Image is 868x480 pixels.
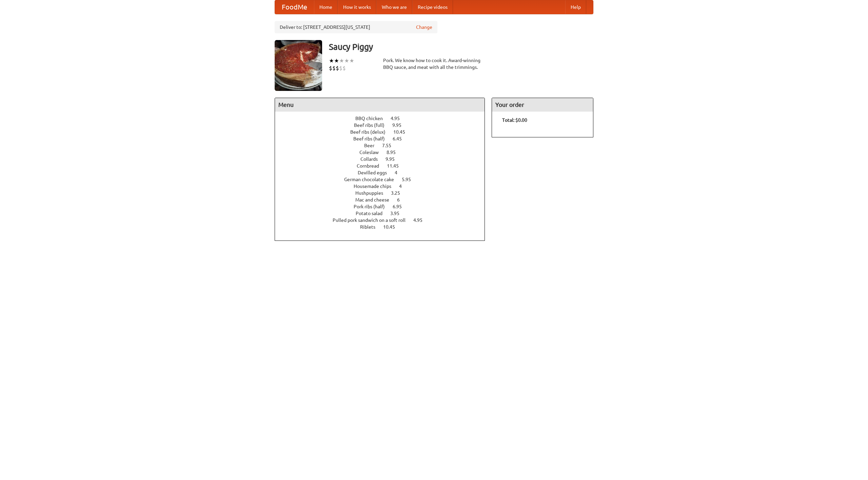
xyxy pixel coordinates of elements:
span: 10.45 [393,129,412,135]
a: Collards 9.95 [360,156,407,162]
a: Help [565,0,586,14]
a: Beef ribs (half) 6.45 [353,136,414,141]
a: Who we are [376,0,412,14]
a: German chocolate cake 5.95 [344,177,423,182]
b: Total: $0.00 [502,117,527,123]
a: Beef ribs (full) 9.95 [354,122,414,128]
a: BBQ chicken 4.95 [355,116,412,121]
span: Beef ribs (full) [354,122,391,128]
img: angular.jpg [275,40,322,91]
h4: Menu [275,98,485,112]
a: Beer 7.55 [364,143,404,148]
span: Cornbread [357,163,386,169]
span: Collards [360,156,384,162]
li: ★ [334,57,339,64]
a: Devilled eggs 4 [358,170,410,175]
li: $ [342,64,346,72]
span: Housemade chips [354,184,398,189]
li: ★ [349,57,354,64]
span: 11.45 [387,163,406,169]
a: FoodMe [275,0,314,14]
span: Beef ribs (delux) [350,129,392,135]
a: Hushpuppies 3.25 [355,190,413,196]
a: Pork ribs (half) 6.95 [354,204,414,209]
li: $ [336,64,339,72]
li: ★ [339,57,344,64]
span: BBQ chicken [355,116,390,121]
span: 7.55 [382,143,398,148]
span: 5.95 [402,177,418,182]
span: German chocolate cake [344,177,401,182]
span: Pulled pork sandwich on a soft roll [333,217,412,223]
span: 4.95 [413,217,429,223]
a: Potato salad 3.95 [356,211,412,216]
a: Mac and cheese 6 [355,197,412,203]
h3: Saucy Piggy [329,40,593,54]
span: Potato salad [356,211,389,216]
a: Home [314,0,338,14]
span: 3.25 [391,190,407,196]
li: $ [329,64,332,72]
li: $ [339,64,342,72]
span: 6.95 [393,204,409,209]
span: 6.45 [393,136,409,141]
span: Hushpuppies [355,190,390,196]
span: Beer [364,143,381,148]
span: 3.95 [390,211,406,216]
span: Coleslaw [359,150,386,155]
a: How it works [338,0,376,14]
div: Deliver to: [STREET_ADDRESS][US_STATE] [275,21,437,33]
a: Recipe videos [412,0,453,14]
span: 6 [397,197,407,203]
a: Beef ribs (delux) 10.45 [350,129,418,135]
span: Mac and cheese [355,197,396,203]
a: Change [416,24,432,31]
div: Pork. We know how to cook it. Award-winning BBQ sauce, and meat with all the trimmings. [383,57,485,71]
li: $ [332,64,336,72]
a: Coleslaw 8.95 [359,150,408,155]
span: 9.95 [386,156,401,162]
span: Riblets [360,224,382,230]
a: Cornbread 11.45 [357,163,411,169]
span: 10.45 [383,224,402,230]
span: 8.95 [387,150,402,155]
a: Housemade chips 4 [354,184,414,189]
span: 4.95 [391,116,407,121]
a: Riblets 10.45 [360,224,408,230]
span: 4 [395,170,404,175]
span: Pork ribs (half) [354,204,392,209]
a: Pulled pork sandwich on a soft roll 4.95 [333,217,435,223]
li: ★ [344,57,349,64]
span: 9.95 [392,122,408,128]
h4: Your order [492,98,593,112]
li: ★ [329,57,334,64]
span: Devilled eggs [358,170,394,175]
span: Beef ribs (half) [353,136,392,141]
span: 4 [399,184,409,189]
